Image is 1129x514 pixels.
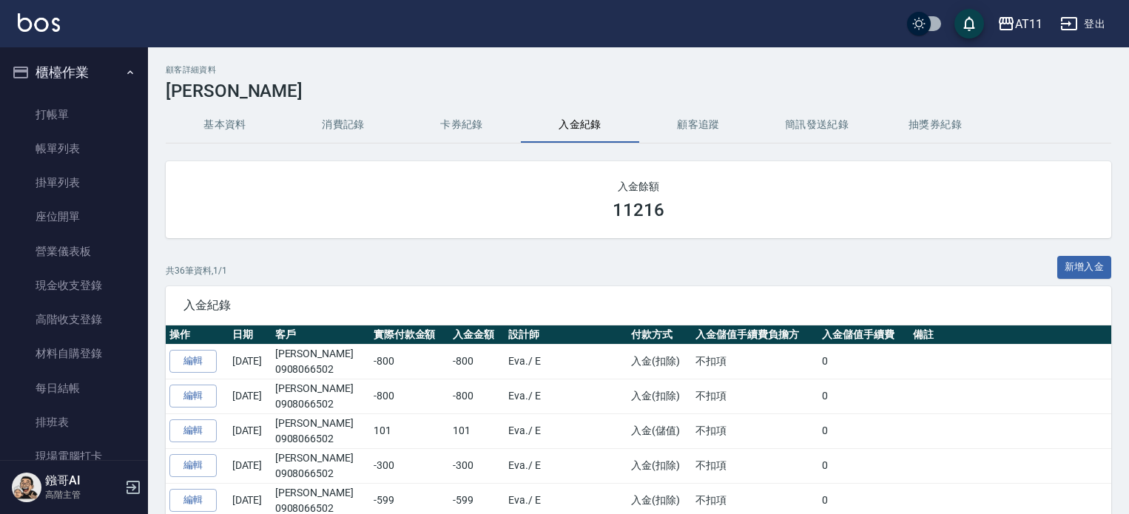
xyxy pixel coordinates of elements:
[639,107,758,143] button: 顧客追蹤
[505,379,627,413] td: Eva. / E
[1015,15,1042,33] div: AT11
[18,13,60,32] img: Logo
[169,419,217,442] a: 編輯
[692,379,818,413] td: 不扣項
[229,325,272,345] th: 日期
[229,379,272,413] td: [DATE]
[370,448,449,483] td: -300
[45,488,121,501] p: 高階主管
[272,379,370,413] td: [PERSON_NAME]
[692,448,818,483] td: 不扣項
[166,325,229,345] th: 操作
[169,489,217,512] a: 編輯
[166,107,284,143] button: 基本資料
[370,325,449,345] th: 實際付款金額
[284,107,402,143] button: 消費記錄
[6,337,142,371] a: 材料自購登錄
[183,298,1093,313] span: 入金紀錄
[505,448,627,483] td: Eva. / E
[229,413,272,448] td: [DATE]
[166,264,227,277] p: 共 36 筆資料, 1 / 1
[166,81,1111,101] h3: [PERSON_NAME]
[692,344,818,379] td: 不扣項
[627,344,692,379] td: 入金(扣除)
[370,413,449,448] td: 101
[449,448,505,483] td: -300
[692,413,818,448] td: 不扣項
[6,439,142,473] a: 現場電腦打卡
[6,268,142,302] a: 現金收支登錄
[275,431,366,447] p: 0908066502
[758,107,876,143] button: 簡訊發送紀錄
[6,200,142,234] a: 座位開單
[818,344,909,379] td: 0
[627,325,692,345] th: 付款方式
[6,371,142,405] a: 每日結帳
[275,466,366,481] p: 0908066502
[6,132,142,166] a: 帳單列表
[6,166,142,200] a: 掛單列表
[402,107,521,143] button: 卡券紀錄
[166,65,1111,75] h2: 顧客詳細資料
[370,344,449,379] td: -800
[229,344,272,379] td: [DATE]
[275,396,366,412] p: 0908066502
[505,413,627,448] td: Eva. / E
[272,448,370,483] td: [PERSON_NAME]
[1057,256,1112,279] button: 新增入金
[6,234,142,268] a: 營業儀表板
[6,405,142,439] a: 排班表
[169,454,217,477] a: 編輯
[818,325,909,345] th: 入金儲值手續費
[627,413,692,448] td: 入金(儲值)
[991,9,1048,39] button: AT11
[272,413,370,448] td: [PERSON_NAME]
[521,107,639,143] button: 入金紀錄
[272,325,370,345] th: 客戶
[613,200,664,220] h3: 11216
[449,344,505,379] td: -800
[169,385,217,408] a: 編輯
[954,9,984,38] button: save
[909,325,1111,345] th: 備註
[818,448,909,483] td: 0
[169,350,217,373] a: 編輯
[627,379,692,413] td: 入金(扣除)
[1054,10,1111,38] button: 登出
[818,413,909,448] td: 0
[12,473,41,502] img: Person
[6,302,142,337] a: 高階收支登錄
[6,53,142,92] button: 櫃檯作業
[370,379,449,413] td: -800
[229,448,272,483] td: [DATE]
[505,325,627,345] th: 設計師
[505,344,627,379] td: Eva. / E
[449,379,505,413] td: -800
[6,98,142,132] a: 打帳單
[692,325,818,345] th: 入金儲值手續費負擔方
[275,362,366,377] p: 0908066502
[876,107,994,143] button: 抽獎券紀錄
[627,448,692,483] td: 入金(扣除)
[818,379,909,413] td: 0
[272,344,370,379] td: [PERSON_NAME]
[183,179,1093,194] h2: 入金餘額
[45,473,121,488] h5: 鏹哥AI
[449,413,505,448] td: 101
[449,325,505,345] th: 入金金額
